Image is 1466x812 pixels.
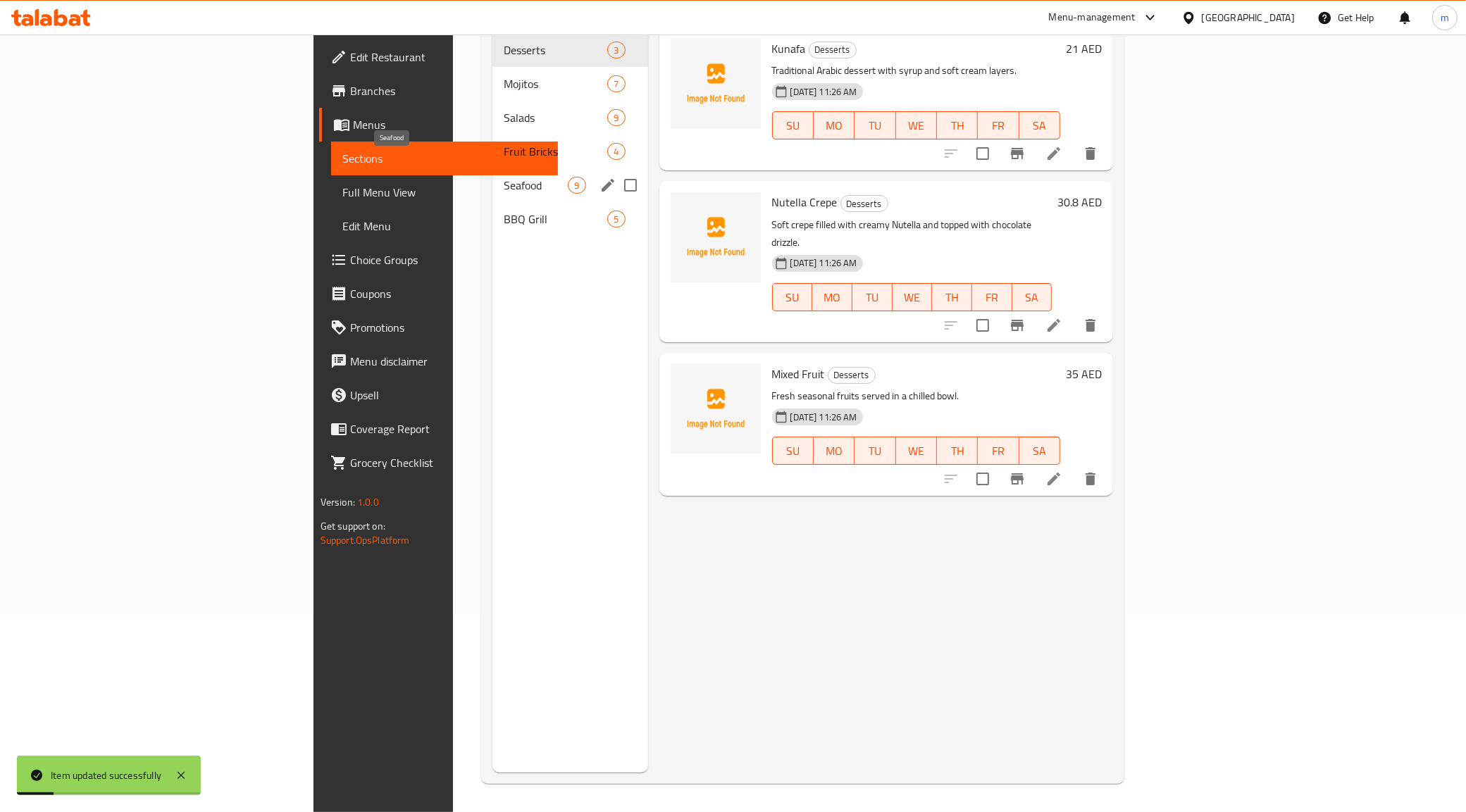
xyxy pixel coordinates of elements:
span: WE [902,441,931,461]
span: Promotions [350,319,547,336]
img: Kunafa [671,39,761,129]
button: SA [1019,437,1060,465]
button: delete [1074,137,1107,170]
span: FR [983,441,1013,461]
div: Desserts [809,42,857,58]
span: SU [778,441,808,461]
button: SA [1019,111,1060,139]
a: Edit Menu [331,209,559,243]
span: Choice Groups [350,251,547,268]
a: Edit Restaurant [319,40,559,74]
div: items [607,143,625,160]
span: Sections [342,150,547,167]
button: TH [937,111,978,139]
span: 7 [608,77,624,91]
a: Upsell [319,378,559,412]
a: Grocery Checklist [319,446,559,480]
div: Seafood9edit [492,168,647,202]
span: TH [938,287,967,308]
span: SA [1025,115,1055,136]
div: Salads9 [492,101,647,135]
span: [DATE] 11:26 AM [785,411,863,424]
span: 3 [608,44,624,57]
span: Nutella Crepe [772,192,838,213]
button: MO [814,437,855,465]
span: SA [1025,441,1055,461]
a: Coverage Report [319,412,559,446]
h6: 30.8 AED [1057,192,1102,212]
span: Version: [321,493,355,511]
button: SA [1012,283,1052,311]
button: TU [855,111,895,139]
button: FR [978,437,1019,465]
div: Menu-management [1049,9,1136,26]
span: Desserts [504,42,607,58]
button: Branch-specific-item [1000,462,1034,496]
span: MO [818,287,847,308]
button: SU [772,437,814,465]
p: Fresh seasonal fruits served in a chilled bowl. [772,387,1061,405]
img: Mixed Fruit [671,364,761,454]
span: Edit Restaurant [350,49,547,65]
span: SU [778,115,808,136]
a: Choice Groups [319,243,559,277]
span: Kunafa [772,38,806,59]
div: items [607,75,625,92]
span: Salads [504,109,607,126]
div: BBQ Grill [504,211,607,227]
span: 9 [608,111,624,125]
span: Desserts [841,196,888,212]
span: Grocery Checklist [350,454,547,471]
span: SA [1018,287,1047,308]
span: [DATE] 11:26 AM [785,85,863,99]
span: Coverage Report [350,420,547,437]
span: 9 [569,179,585,192]
button: FR [978,111,1019,139]
button: delete [1074,308,1107,342]
button: Branch-specific-item [1000,308,1034,342]
button: WE [896,437,937,465]
button: delete [1074,462,1107,496]
div: BBQ Grill5 [492,202,647,236]
a: Full Menu View [331,175,559,209]
span: TH [943,441,972,461]
div: [GEOGRAPHIC_DATA] [1202,10,1295,25]
span: FR [983,115,1013,136]
span: TU [860,441,890,461]
span: WE [898,287,927,308]
p: Soft crepe filled with creamy Nutella and topped with chocolate drizzle. [772,216,1052,251]
button: TH [937,437,978,465]
div: items [568,177,585,194]
a: Edit menu item [1045,470,1062,487]
div: Desserts [828,367,876,384]
button: MO [812,283,852,311]
nav: Menu sections [492,27,647,242]
span: WE [902,115,931,136]
span: Select to update [968,311,998,340]
span: Seafood [504,177,568,194]
a: Promotions [319,311,559,344]
a: Edit menu item [1045,317,1062,334]
span: MO [819,441,849,461]
button: edit [597,175,619,196]
span: Coupons [350,285,547,302]
span: Mixed Fruit [772,363,825,385]
a: Sections [331,142,559,175]
p: Traditional Arabic dessert with syrup and soft cream layers. [772,62,1061,80]
a: Support.OpsPlatform [321,531,410,549]
span: Desserts [809,42,856,58]
span: SU [778,287,807,308]
span: Fruit Bricks [504,143,607,160]
span: MO [819,115,849,136]
div: Desserts3 [492,33,647,67]
div: Item updated successfully [51,768,161,783]
a: Edit menu item [1045,145,1062,162]
span: Get support on: [321,517,385,535]
span: [DATE] 11:26 AM [785,256,863,270]
span: Menu disclaimer [350,353,547,370]
h6: 21 AED [1066,39,1102,58]
span: FR [978,287,1007,308]
a: Menu disclaimer [319,344,559,378]
span: Desserts [828,367,875,383]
